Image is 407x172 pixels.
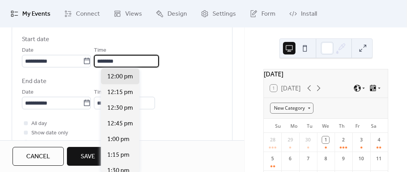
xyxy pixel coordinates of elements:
button: Cancel [13,147,64,166]
div: 10 [358,155,365,162]
span: Install [301,9,317,19]
div: 6 [287,155,294,162]
div: Tu [302,119,318,133]
div: Th [334,119,350,133]
div: 4 [375,136,382,143]
a: Form [244,3,281,24]
a: Install [283,3,323,24]
div: 3 [358,136,365,143]
span: Connect [76,9,100,19]
span: 12:30 pm [107,103,133,113]
a: Connect [58,3,106,24]
span: Settings [213,9,236,19]
span: 12:15 pm [107,88,133,97]
div: Fr [350,119,366,133]
div: 30 [304,136,312,143]
div: Su [270,119,286,133]
a: My Events [5,3,56,24]
span: 12:00 pm [107,72,133,81]
span: Date and time [22,21,62,30]
span: Hide end time [31,138,65,147]
div: 2 [340,136,347,143]
a: Settings [195,3,242,24]
div: 8 [322,155,329,162]
span: Date [22,88,34,97]
span: Time [94,88,106,97]
div: 28 [269,136,276,143]
div: 29 [287,136,294,143]
span: Views [125,9,142,19]
span: 1:15 pm [107,150,130,160]
div: Start date [22,35,49,44]
div: Sa [366,119,382,133]
div: 5 [269,155,276,162]
button: Save [67,147,109,166]
span: Date [22,46,34,55]
div: 11 [375,155,382,162]
span: Time [94,46,106,55]
span: Show date only [31,129,68,138]
a: Design [150,3,193,24]
span: My Events [22,9,50,19]
div: [DATE] [264,69,388,79]
div: End date [22,77,47,86]
span: Cancel [26,152,50,161]
span: All day [31,119,47,129]
div: We [318,119,334,133]
span: Design [167,9,187,19]
div: 1 [322,136,329,143]
div: 9 [340,155,347,162]
span: Save [81,152,95,161]
div: 7 [304,155,312,162]
span: Form [261,9,276,19]
span: 12:45 pm [107,119,133,129]
div: Mo [286,119,302,133]
span: 1:00 pm [107,135,130,144]
a: Views [108,3,148,24]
